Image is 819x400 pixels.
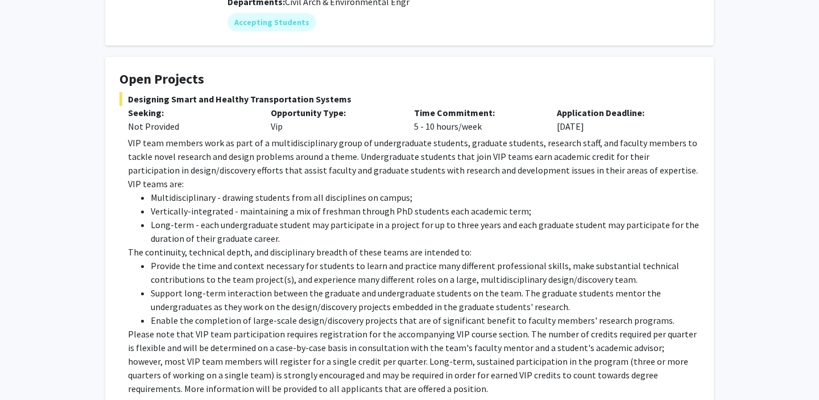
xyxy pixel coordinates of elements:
[548,106,691,133] div: [DATE]
[151,314,700,327] li: Enable the completion of large-scale design/discovery projects that are of significant benefit to...
[557,106,682,119] p: Application Deadline:
[227,13,316,31] mat-chip: Accepting Students
[262,106,405,133] div: Vip
[119,71,700,88] h4: Open Projects
[151,191,700,204] li: Multidisciplinary - drawing students from all disciplines on campus;
[151,204,700,218] li: Vertically-integrated - maintaining a mix of freshman through PhD students each academic term;
[128,177,700,191] p: VIP teams are:
[271,106,396,119] p: Opportunity Type:
[128,106,254,119] p: Seeking:
[151,259,700,286] li: Provide the time and context necessary for students to learn and practice many different professi...
[9,349,48,391] iframe: Chat
[128,245,700,259] p: The continuity, technical depth, and disciplinary breadth of these teams are intended to:
[119,92,700,106] span: Designing Smart and Healthy Transportation Systems
[128,327,700,395] p: Please note that VIP team participation requires registration for the accompanying VIP course sec...
[151,218,700,245] li: Long-term - each undergraduate student may participate in a project for up to three years and eac...
[406,106,548,133] div: 5 - 10 hours/week
[414,106,540,119] p: Time Commitment:
[128,136,700,177] p: VIP team members work as part of a multidisciplinary group of undergraduate students, graduate st...
[151,286,700,314] li: Support long-term interaction between the graduate and undergraduate students on the team. The gr...
[128,119,254,133] div: Not Provided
